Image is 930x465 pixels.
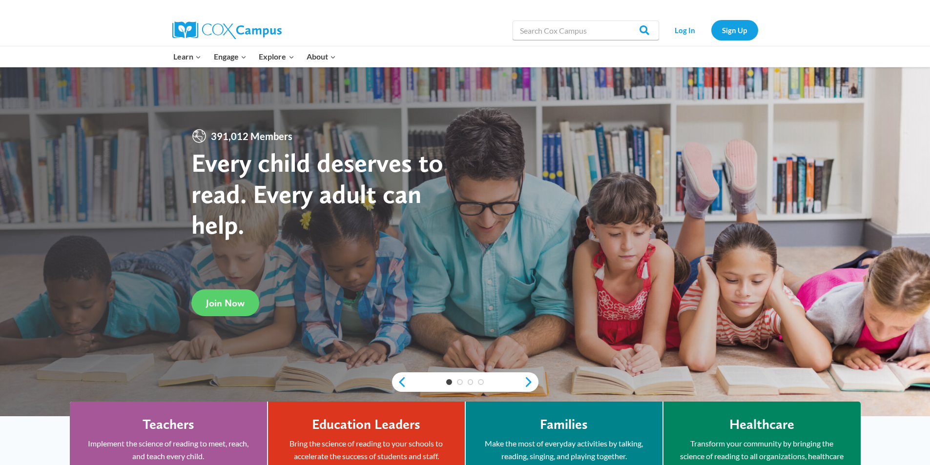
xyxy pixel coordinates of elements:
[84,437,252,462] p: Implement the science of reading to meet, reach, and teach every child.
[283,437,450,462] p: Bring the science of reading to your schools to accelerate the success of students and staff.
[167,46,342,67] nav: Primary Navigation
[214,50,247,63] span: Engage
[524,376,538,388] a: next
[729,416,794,433] h4: Healthcare
[480,437,648,462] p: Make the most of everyday activities by talking, reading, singing, and playing together.
[191,289,259,316] a: Join Now
[312,416,420,433] h4: Education Leaders
[478,379,484,385] a: 4
[191,147,443,240] strong: Every child deserves to read. Every adult can help.
[143,416,194,433] h4: Teachers
[457,379,463,385] a: 2
[206,297,245,309] span: Join Now
[307,50,336,63] span: About
[207,128,296,144] span: 391,012 Members
[259,50,294,63] span: Explore
[540,416,588,433] h4: Families
[711,20,758,40] a: Sign Up
[664,20,758,40] nav: Secondary Navigation
[513,20,659,40] input: Search Cox Campus
[172,21,282,39] img: Cox Campus
[468,379,474,385] a: 3
[392,372,538,392] div: content slider buttons
[173,50,201,63] span: Learn
[392,376,407,388] a: previous
[664,20,706,40] a: Log In
[446,379,452,385] a: 1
